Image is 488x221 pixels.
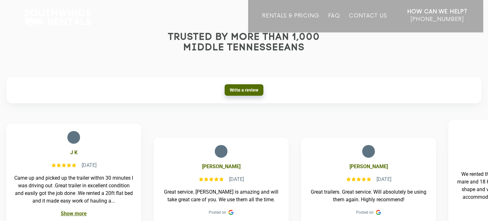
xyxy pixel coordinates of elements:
[228,176,243,183] div: [DATE]
[328,13,340,32] a: FAQ
[21,8,94,27] img: Southwinds Rentals Logo
[225,84,263,96] a: Write a review
[161,188,281,204] div: Great service. [PERSON_NAME] is amazing and will take great care of you. We use them all the time.
[13,174,133,205] div: Came up and picked up the trailer within 30 minutes I was driving out .Great trailer in excellent...
[262,13,319,32] a: Rentals & Pricing
[356,209,373,216] span: Posted on
[362,145,375,158] img: Trey Brown
[376,210,381,215] div: Google
[349,163,387,170] b: [PERSON_NAME]
[230,87,258,93] span: Write a review
[228,210,233,215] img: Google Reviews
[208,209,226,216] span: Posted on
[410,16,464,23] span: [PHONE_NUMBER]
[376,176,391,183] div: [DATE]
[70,149,77,156] b: J K
[81,162,96,169] div: [DATE]
[376,210,381,215] img: Google Reviews
[407,9,467,15] strong: How Can We Help?
[349,13,387,32] a: Contact Us
[201,163,240,170] b: [PERSON_NAME]
[228,210,233,215] div: Google
[214,145,227,158] img: David Diaz
[60,211,86,217] a: Show more
[407,8,467,28] a: How Can We Help? [PHONE_NUMBER]
[67,131,80,144] img: J K
[308,188,428,204] div: Great trailers. Great service. Will absolutely be using them again. Highly recommend!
